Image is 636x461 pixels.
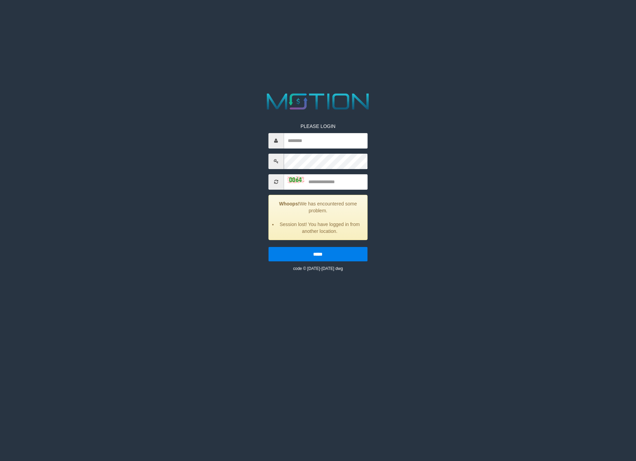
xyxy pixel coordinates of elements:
li: Session lost! You have logged in from another location. [277,221,362,235]
strong: Whoops! [279,201,300,206]
p: PLEASE LOGIN [268,123,367,130]
img: captcha [287,176,304,183]
small: code © [DATE]-[DATE] dwg [293,266,343,271]
div: We has encountered some problem. [268,195,367,240]
img: MOTION_logo.png [262,91,374,113]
